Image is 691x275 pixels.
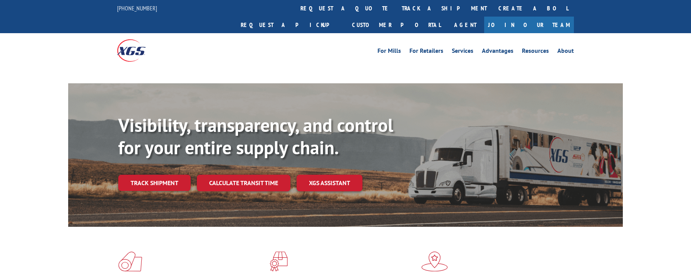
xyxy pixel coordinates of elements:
b: Visibility, transparency, and control for your entire supply chain. [118,113,393,159]
a: Track shipment [118,175,191,191]
a: Customer Portal [346,17,446,33]
a: Agent [446,17,484,33]
a: Resources [522,48,549,56]
a: For Retailers [409,48,443,56]
a: For Mills [377,48,401,56]
a: XGS ASSISTANT [297,175,362,191]
a: Advantages [482,48,513,56]
a: About [557,48,574,56]
img: xgs-icon-flagship-distribution-model-red [421,251,448,272]
a: Request a pickup [235,17,346,33]
a: Calculate transit time [197,175,290,191]
a: Join Our Team [484,17,574,33]
a: [PHONE_NUMBER] [117,4,157,12]
img: xgs-icon-focused-on-flooring-red [270,251,288,272]
a: Services [452,48,473,56]
img: xgs-icon-total-supply-chain-intelligence-red [118,251,142,272]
